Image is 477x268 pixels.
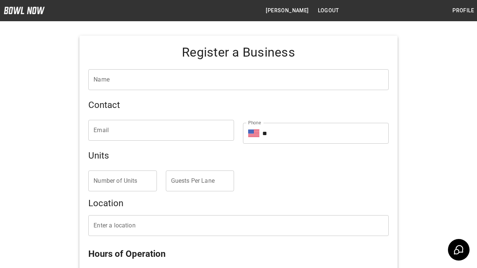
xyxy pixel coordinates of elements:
h4: Register a Business [88,45,388,60]
h5: Contact [88,99,388,111]
label: Phone [248,119,261,126]
button: Profile [449,4,477,17]
button: Select country [248,128,259,139]
h5: Hours of Operation [88,248,388,260]
button: Logout [315,4,342,17]
img: logo [4,7,45,14]
h5: Units [88,150,388,162]
button: [PERSON_NAME] [263,4,312,17]
h5: Location [88,197,388,209]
